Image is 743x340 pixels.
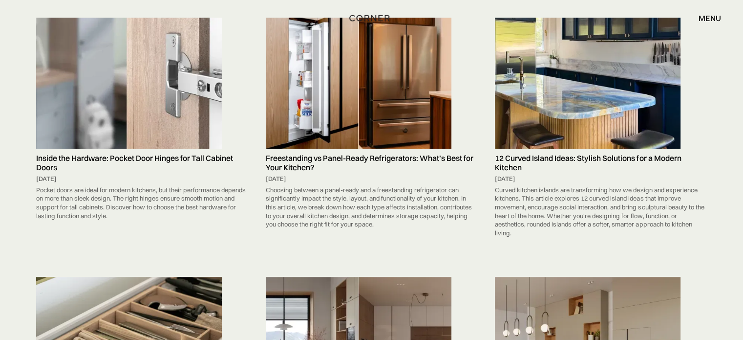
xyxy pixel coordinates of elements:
[266,175,478,183] div: [DATE]
[699,14,721,22] div: menu
[689,10,721,26] div: menu
[266,154,478,172] h5: Freestanding vs Panel-Ready Refrigerators: What’s Best for Your Kitchen?
[490,18,712,240] a: 12 Curved Island Ideas: Stylish Solutions for a Modern Kitchen[DATE]Curved kitchen islands are tr...
[36,154,248,172] h5: Inside the Hardware: Pocket Door Hinges for Tall Cabinet Doors
[495,183,707,240] div: Curved kitchen islands are transforming how we design and experience kitchens. This article explo...
[36,183,248,223] div: Pocket doors are ideal for modern kitchens, but their performance depends on more than sleek desi...
[266,183,478,231] div: Choosing between a panel-ready and a freestanding refrigerator can significantly impact the style...
[31,18,253,223] a: Inside the Hardware: Pocket Door Hinges for Tall Cabinet Doors[DATE]Pocket doors are ideal for mo...
[495,175,707,183] div: [DATE]
[261,18,483,231] a: Freestanding vs Panel-Ready Refrigerators: What’s Best for Your Kitchen?[DATE]Choosing between a ...
[495,154,707,172] h5: 12 Curved Island Ideas: Stylish Solutions for a Modern Kitchen
[36,175,248,183] div: [DATE]
[346,12,397,24] a: home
